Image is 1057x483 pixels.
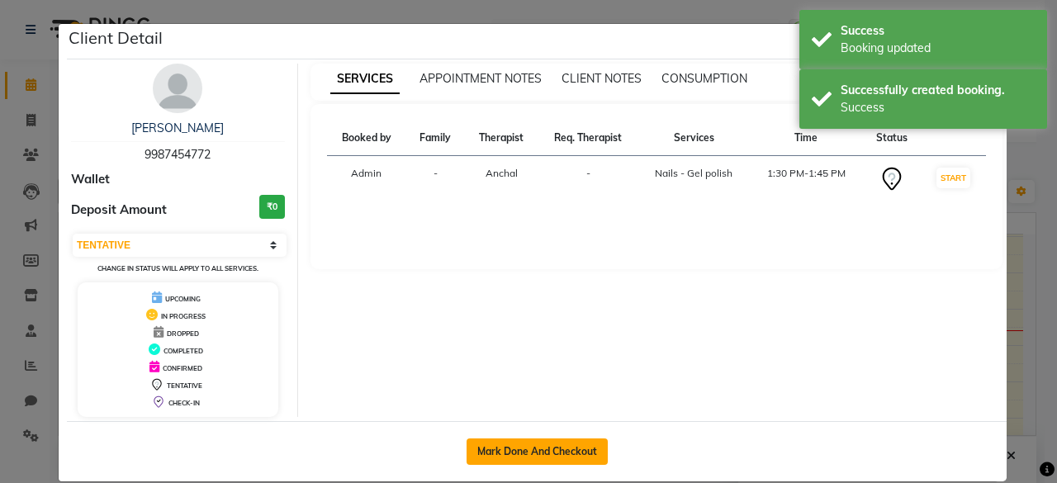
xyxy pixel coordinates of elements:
th: Status [862,121,921,156]
div: Success [841,22,1035,40]
button: START [936,168,970,188]
span: UPCOMING [165,295,201,303]
div: Booking updated [841,40,1035,57]
th: Therapist [465,121,538,156]
span: 9987454772 [145,147,211,162]
span: DROPPED [167,329,199,338]
img: avatar [153,64,202,113]
th: Req. Therapist [538,121,638,156]
span: SERVICES [330,64,400,94]
small: Change in status will apply to all services. [97,264,258,272]
h3: ₹0 [259,195,285,219]
th: Booked by [327,121,406,156]
span: COMPLETED [164,347,203,355]
span: Wallet [71,170,110,189]
span: TENTATIVE [167,381,202,390]
span: APPOINTMENT NOTES [419,71,542,86]
td: - [406,156,465,203]
div: Success [841,99,1035,116]
td: - [538,156,638,203]
th: Family [406,121,465,156]
a: [PERSON_NAME] [131,121,224,135]
h5: Client Detail [69,26,163,50]
td: Admin [327,156,406,203]
span: Deposit Amount [71,201,167,220]
div: Successfully created booking. [841,82,1035,99]
span: IN PROGRESS [161,312,206,320]
button: Mark Done And Checkout [467,438,608,465]
div: Nails - Gel polish [648,166,740,181]
th: Services [638,121,750,156]
span: Anchal [486,167,518,179]
span: CONSUMPTION [661,71,747,86]
td: 1:30 PM-1:45 PM [750,156,862,203]
span: CONFIRMED [163,364,202,372]
th: Time [750,121,862,156]
span: CHECK-IN [168,399,200,407]
span: CLIENT NOTES [562,71,642,86]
